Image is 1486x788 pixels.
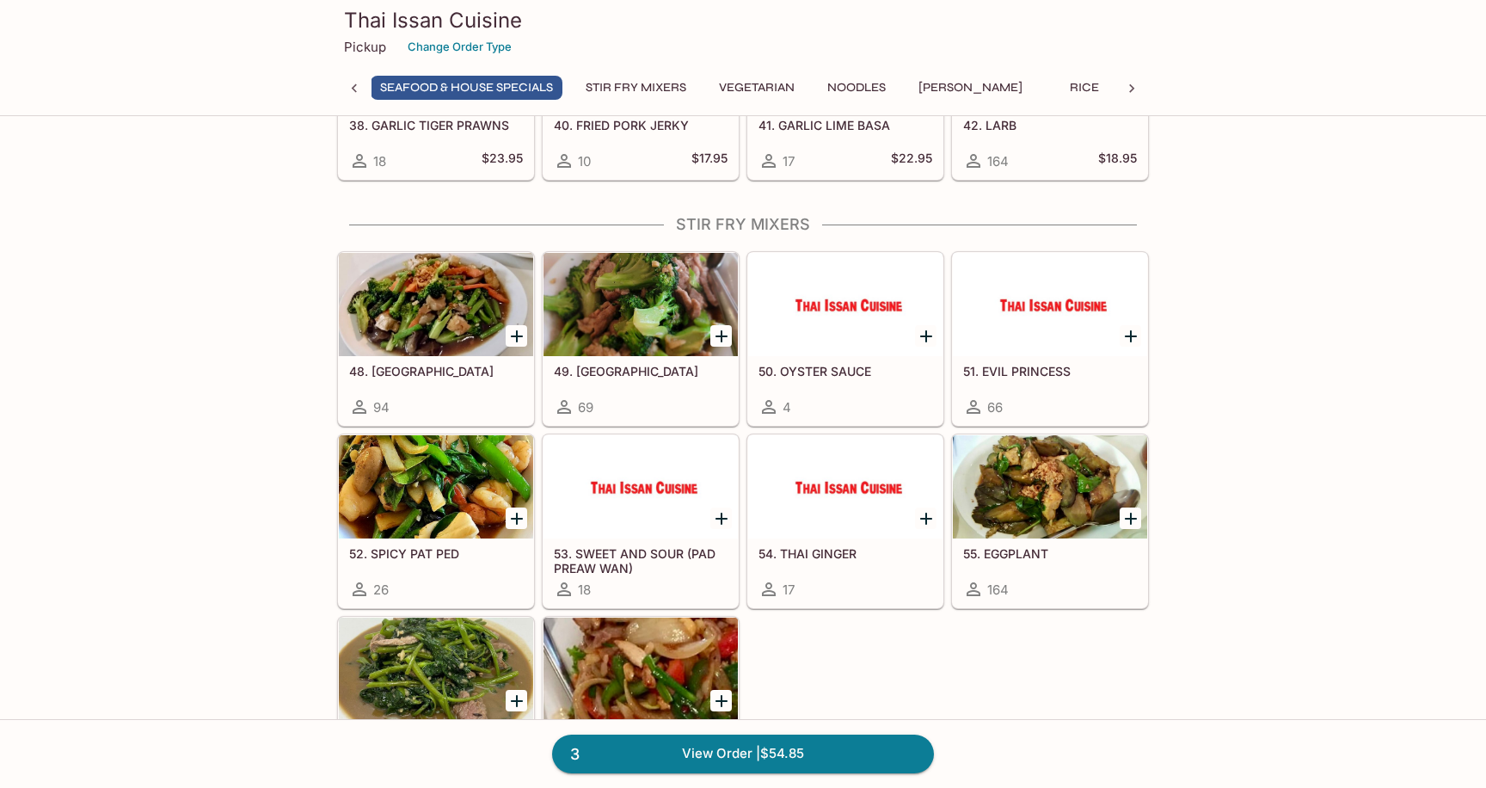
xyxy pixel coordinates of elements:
h5: $18.95 [1098,151,1137,171]
h5: $22.95 [891,151,932,171]
h4: Stir Fry Mixers [337,215,1149,234]
a: 49. [GEOGRAPHIC_DATA]69 [543,252,739,426]
button: Add 52. SPICY PAT PED [506,508,527,529]
h5: 41. GARLIC LIME BASA [758,118,932,132]
h5: $23.95 [482,151,523,171]
span: 94 [373,399,390,416]
button: Noodles [818,76,895,100]
h5: 51. EVIL PRINCESS [963,364,1137,379]
span: 66 [987,399,1003,416]
h5: 55. EGGPLANT [963,546,1137,561]
h5: 40. FRIED PORK JERKY [554,118,728,132]
h5: 38. GARLIC TIGER PRAWNS [349,118,523,132]
button: Add 56. ONG CHOY [506,690,527,711]
h5: 50. OYSTER SAUCE [758,364,932,379]
a: 52. SPICY PAT PED26 [338,434,534,608]
span: 4 [783,399,791,416]
button: Add 49. BROCCOLI [710,325,732,347]
span: 18 [578,582,591,598]
button: Change Order Type [400,34,519,60]
button: Stir Fry Mixers [576,76,696,100]
h5: 53. SWEET AND SOUR (PAD PREAW WAN) [554,546,728,575]
span: 10 [578,153,591,169]
span: 18 [373,153,386,169]
div: 49. BROCCOLI [543,253,738,356]
button: [PERSON_NAME] [909,76,1032,100]
h5: 52. SPICY PAT PED [349,546,523,561]
div: 52. SPICY PAT PED [339,435,533,539]
span: 26 [373,582,389,598]
div: 57. CASHEW NUTS [543,618,738,721]
span: 69 [578,399,593,416]
button: Vegetarian [709,76,804,100]
p: Pickup [344,39,386,55]
button: Add 48. GARLIC [506,325,527,347]
a: 55. EGGPLANT164 [952,434,1148,608]
button: Add 54. THAI GINGER [915,508,936,529]
button: Add 51. EVIL PRINCESS [1120,325,1141,347]
h5: 48. [GEOGRAPHIC_DATA] [349,364,523,379]
div: 54. THAI GINGER [748,435,943,539]
span: 17 [783,153,795,169]
button: Rice [1046,76,1123,100]
a: 50. OYSTER SAUCE4 [747,252,943,426]
h5: $17.95 [691,151,728,171]
div: 56. ONG CHOY [339,618,533,721]
a: 48. [GEOGRAPHIC_DATA]94 [338,252,534,426]
button: Add 57. CASHEW NUTS [710,690,732,711]
span: 164 [987,153,1009,169]
a: 54. THAI GINGER17 [747,434,943,608]
a: 3View Order |$54.85 [552,735,934,773]
div: 48. GARLIC [339,253,533,356]
div: 51. EVIL PRINCESS [953,253,1147,356]
h3: Thai Issan Cuisine [344,7,1142,34]
div: 55. EGGPLANT [953,435,1147,539]
h5: 42. LARB [963,118,1137,132]
span: 17 [783,582,795,598]
button: Seafood & House Specials [371,76,562,100]
a: 51. EVIL PRINCESS66 [952,252,1148,426]
h5: 49. [GEOGRAPHIC_DATA] [554,364,728,379]
h5: 54. THAI GINGER [758,546,932,561]
button: Add 50. OYSTER SAUCE [915,325,936,347]
div: 53. SWEET AND SOUR (PAD PREAW WAN) [543,435,738,539]
span: 3 [560,742,590,766]
button: Add 53. SWEET AND SOUR (PAD PREAW WAN) [710,508,732,529]
span: 164 [987,582,1009,598]
div: 50. OYSTER SAUCE [748,253,943,356]
button: Add 55. EGGPLANT [1120,508,1141,529]
a: 53. SWEET AND SOUR (PAD PREAW WAN)18 [543,434,739,608]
